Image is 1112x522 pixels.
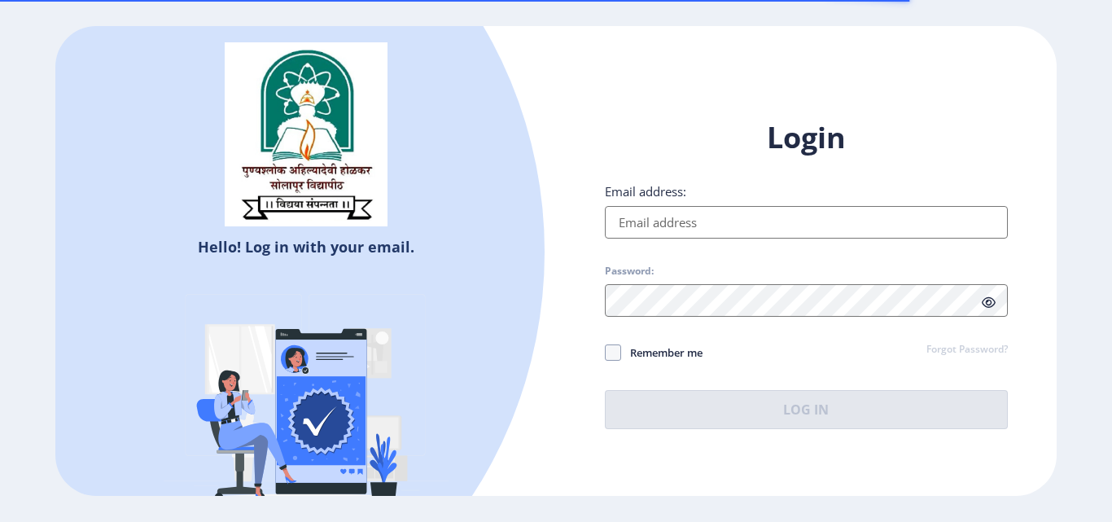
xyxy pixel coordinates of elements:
label: Email address: [605,183,686,200]
a: Forgot Password? [926,343,1008,358]
img: sulogo.png [225,42,387,226]
input: Email address [605,206,1008,239]
label: Password: [605,265,654,278]
button: Log In [605,390,1008,429]
h1: Login [605,118,1008,157]
span: Remember me [621,343,703,362]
